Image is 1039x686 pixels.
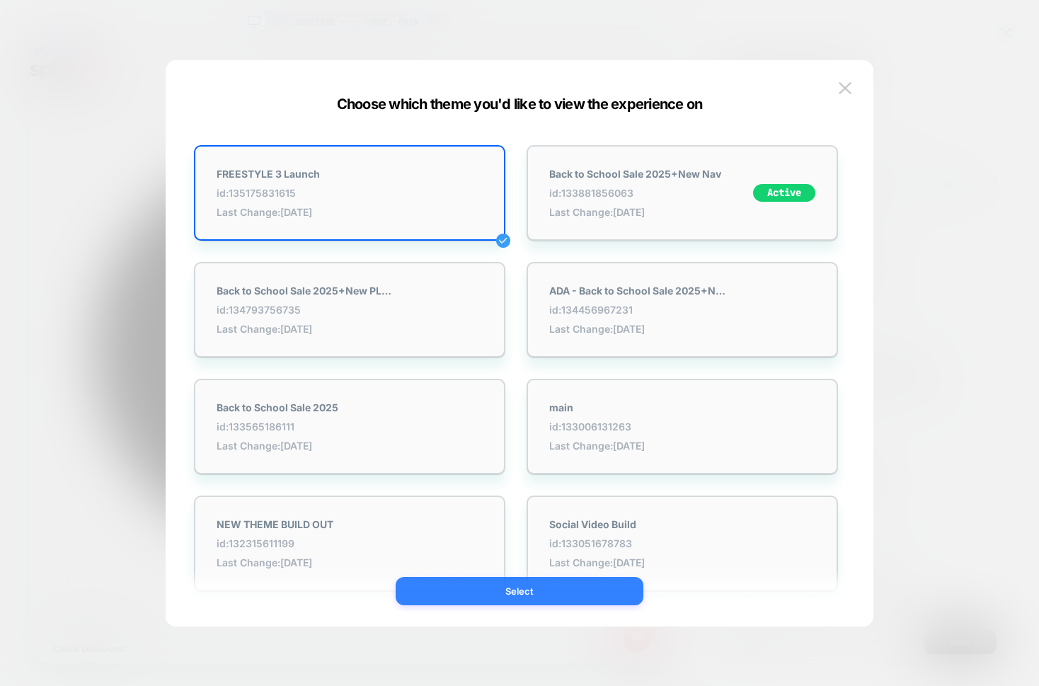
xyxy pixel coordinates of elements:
strong: ADA - Back to School Sale 2025+New Nav [549,285,726,297]
span: id: 132315611199 [217,537,333,549]
strong: Back to School Sale 2025+New Nav [549,168,721,180]
span: id: 134456967231 [549,304,726,316]
span: id: 133051678783 [549,537,645,549]
span: id: 133565186111 [217,421,338,433]
strong: Back to School Sale 2025+New PLP Sections [217,285,394,297]
span: Last Change: [DATE] [549,440,645,452]
span: Last Change: [DATE] [549,206,721,218]
button: Select [396,577,643,605]
span: Last Change: [DATE] [549,556,645,568]
span: Last Change: [DATE] [217,206,320,218]
span: Last Change: [DATE] [217,323,394,335]
span: Last Change: [DATE] [217,440,338,452]
span: id: 133006131263 [549,421,645,433]
span: Last Change: [DATE] [217,556,333,568]
span: id: 133881856063 [549,187,721,199]
img: minus [496,234,510,248]
span: Last Change: [DATE] [549,323,726,335]
span: id: 135175831615 [217,187,320,199]
strong: Social Video Build [549,518,645,530]
div: Choose which theme you'd like to view the experience on [166,96,873,113]
strong: Back to School Sale 2025 [217,401,338,413]
strong: NEW THEME BUILD OUT [217,518,333,530]
span: id: 134793756735 [217,304,394,316]
strong: FREESTYLE 3 Launch [217,168,320,180]
strong: main [549,401,645,413]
